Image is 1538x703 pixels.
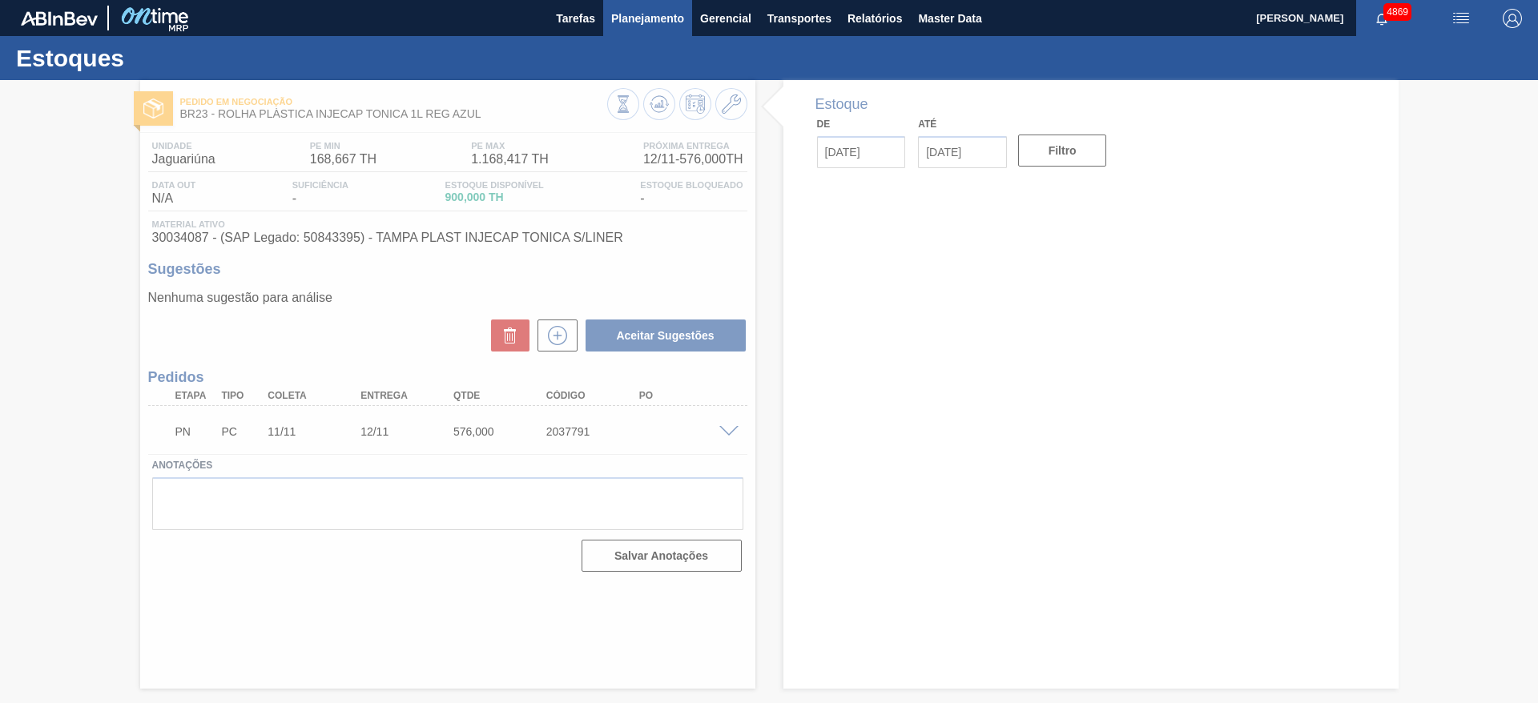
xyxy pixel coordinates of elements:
img: userActions [1451,9,1471,28]
img: Logout [1503,9,1522,28]
img: TNhmsLtSVTkK8tSr43FrP2fwEKptu5GPRR3wAAAABJRU5ErkJggg== [21,11,98,26]
span: Planejamento [611,9,684,28]
span: Gerencial [700,9,751,28]
span: Tarefas [556,9,595,28]
span: 4869 [1383,3,1411,21]
span: Transportes [767,9,831,28]
button: Notificações [1356,7,1407,30]
span: Master Data [918,9,981,28]
h1: Estoques [16,49,300,67]
span: Relatórios [848,9,902,28]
